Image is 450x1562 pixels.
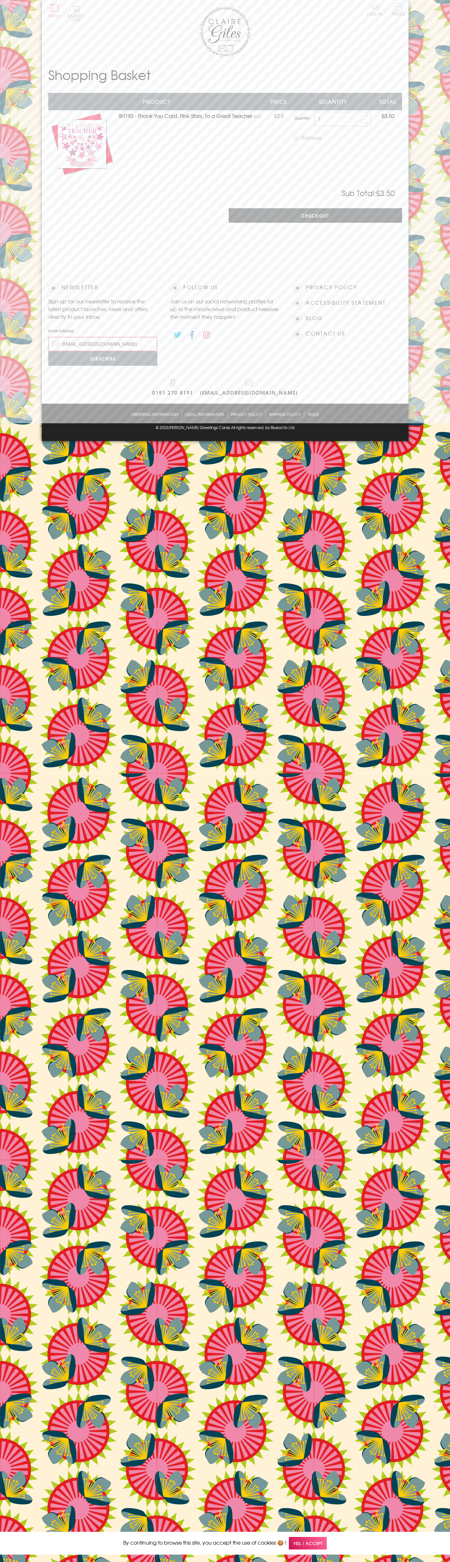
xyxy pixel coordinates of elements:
input: Subscribe [48,351,158,366]
small: (x1) [253,113,261,119]
a: [EMAIL_ADDRESS][DOMAIN_NAME] [200,379,298,397]
td: £3.5 [265,110,293,178]
a: Shipping Policy [269,410,301,418]
a: Accessibility Statement [306,299,386,307]
a: Trade [308,410,319,418]
a: 0191 270 8191 [152,379,193,397]
a: Blog [306,314,323,323]
strong: £3.50 [381,112,394,120]
h4: Sub Total: [48,187,402,199]
button: Basket1 item [68,5,85,22]
a: SH193 - Thank You Card, Pink Stars, To a Great Teacher [119,112,252,120]
a: Ordering Information [131,410,178,418]
span: Menu [48,13,61,19]
label: Quantity [294,115,313,121]
th: Total [374,93,402,110]
a: Privacy Policy [231,410,262,418]
h1: Shopping Basket [48,65,402,85]
h2: Follow Us [170,283,280,293]
span: 1 item [71,13,85,22]
p: © 2025 . [48,425,402,430]
a: Legal Information [185,410,224,418]
iframe: PayPal-paypal [48,237,402,251]
a: Trade [392,3,405,17]
span: All rights reserved. [231,425,264,430]
a: Log In [367,3,382,16]
p: Join us on our social networking profiles for up to the minute news and product releases the mome... [170,297,280,320]
a: by Blueocto Ltd [265,425,294,431]
h2: Newsletter [48,283,158,293]
th: Quantity [293,93,374,110]
a: Remove [294,134,322,141]
span: Yes, I accept [289,1537,327,1549]
img: Claire Giles Greetings Cards [199,6,251,57]
span: Trade [392,3,405,16]
th: Price [265,93,293,110]
th: Product [48,93,266,110]
input: harry@hogwarts.edu [48,337,158,351]
span: Remove [301,134,322,141]
input: Checkout [229,208,402,223]
button: Menu [48,4,61,18]
p: Sign up for our newsletter to receive the latest product launches, news and offers directly to yo... [48,297,158,320]
a: Contact Us [306,329,345,338]
a: [PERSON_NAME] Greetings Cards [169,425,230,431]
label: Email Address [48,328,158,334]
span: £3.50 [376,187,395,198]
img: Thank You Card, Pink Stars, To a Great Teacher [50,112,114,176]
a: Privacy Policy [306,283,357,292]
